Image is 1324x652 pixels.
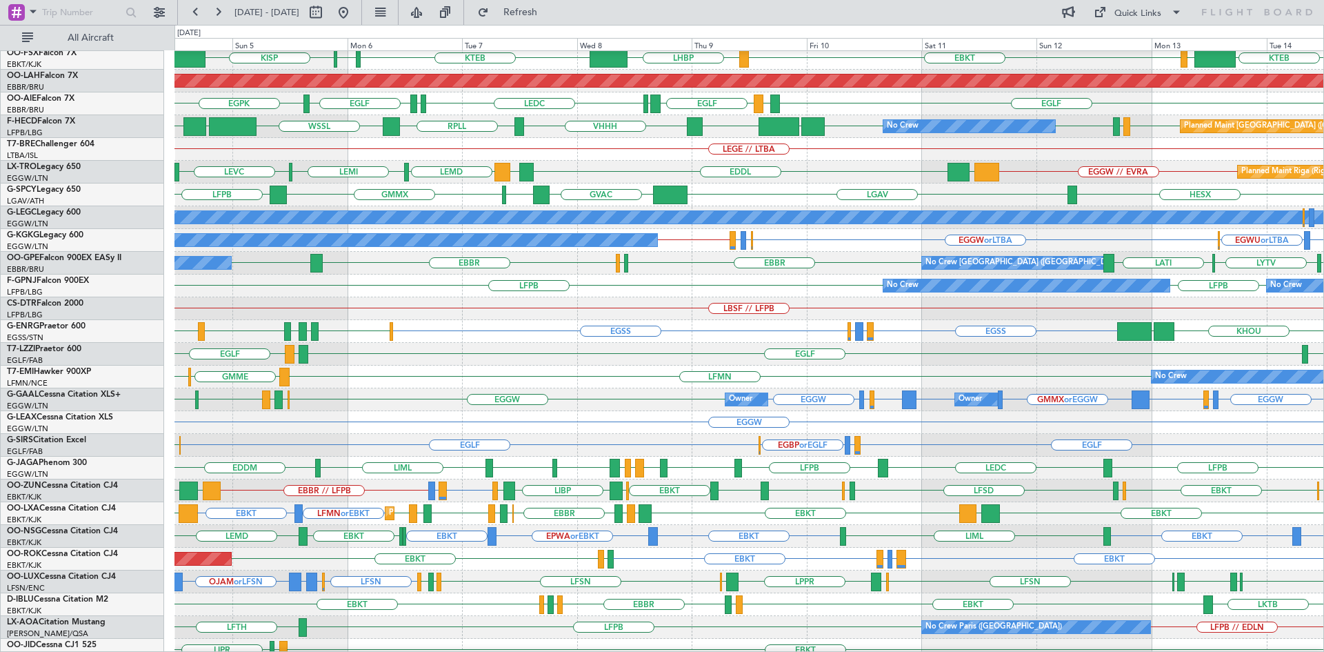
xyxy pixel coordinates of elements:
a: EGGW/LTN [7,173,48,184]
a: LX-TROLegacy 650 [7,163,81,171]
span: CS-DTR [7,299,37,308]
a: EGGW/LTN [7,219,48,229]
a: OO-ROKCessna Citation CJ4 [7,550,118,558]
span: OO-ZUN [7,482,41,490]
button: Refresh [471,1,554,23]
span: T7-BRE [7,140,35,148]
div: No Crew [887,116,919,137]
span: OO-JID [7,641,36,649]
div: [DATE] [177,28,201,39]
a: EGGW/LTN [7,469,48,480]
a: EBKT/KJK [7,560,41,571]
a: LFSN/ENC [7,583,45,593]
a: OO-AIEFalcon 7X [7,95,74,103]
div: Mon 13 [1152,38,1267,50]
div: No Crew [1155,366,1187,387]
a: [PERSON_NAME]/QSA [7,629,88,639]
div: Fri 10 [807,38,922,50]
button: All Aircraft [15,27,150,49]
div: Wed 8 [577,38,692,50]
span: T7-EMI [7,368,34,376]
span: LX-AOA [7,618,39,626]
a: OO-LUXCessna Citation CJ4 [7,573,116,581]
a: EGLF/FAB [7,446,43,457]
a: EBBR/BRU [7,82,44,92]
a: CS-DTRFalcon 2000 [7,299,83,308]
span: G-SIRS [7,436,33,444]
a: EBKT/KJK [7,515,41,525]
div: Tue 7 [462,38,577,50]
div: Quick Links [1114,7,1161,21]
a: LFPB/LBG [7,287,43,297]
a: LGAV/ATH [7,196,44,206]
a: EGGW/LTN [7,424,48,434]
a: OO-FSXFalcon 7X [7,49,77,57]
span: OO-AIE [7,95,37,103]
a: EBBR/BRU [7,264,44,275]
div: No Crew Paris ([GEOGRAPHIC_DATA]) [925,617,1062,638]
a: EGLF/FAB [7,355,43,366]
a: EGSS/STN [7,333,43,343]
span: T7-LZZI [7,345,35,353]
span: G-GAAL [7,391,39,399]
span: OO-FSX [7,49,39,57]
a: LFMN/NCE [7,378,48,388]
a: T7-BREChallenger 604 [7,140,94,148]
span: D-IBLU [7,595,34,604]
span: All Aircraft [36,33,146,43]
span: LX-TRO [7,163,37,171]
a: EBKT/KJK [7,59,41,70]
a: G-LEGCLegacy 600 [7,208,81,217]
a: OO-GPEFalcon 900EX EASy II [7,254,121,262]
span: G-LEGC [7,208,37,217]
div: Sat 4 [117,38,232,50]
a: T7-EMIHawker 900XP [7,368,91,376]
span: F-GPNJ [7,277,37,285]
a: OO-LAHFalcon 7X [7,72,78,80]
a: G-KGKGLegacy 600 [7,231,83,239]
span: OO-LAH [7,72,40,80]
a: EGGW/LTN [7,241,48,252]
a: OO-LXACessna Citation CJ4 [7,504,116,513]
div: Planned Maint Kortrijk-[GEOGRAPHIC_DATA] [389,503,550,524]
a: G-SIRSCitation Excel [7,436,86,444]
a: LX-AOACitation Mustang [7,618,106,626]
span: G-JAGA [7,459,39,467]
span: [DATE] - [DATE] [234,6,299,19]
a: EGGW/LTN [7,401,48,411]
div: Owner [959,389,982,410]
div: Sat 11 [922,38,1037,50]
a: G-ENRGPraetor 600 [7,322,86,330]
a: G-LEAXCessna Citation XLS [7,413,113,422]
div: Mon 6 [348,38,463,50]
div: Sun 5 [232,38,348,50]
input: Trip Number [42,2,121,23]
span: G-SPCY [7,186,37,194]
a: LFPB/LBG [7,128,43,138]
a: OO-ZUNCessna Citation CJ4 [7,482,118,490]
a: G-SPCYLegacy 650 [7,186,81,194]
div: No Crew [GEOGRAPHIC_DATA] ([GEOGRAPHIC_DATA] National) [925,253,1156,273]
a: G-GAALCessna Citation XLS+ [7,391,121,399]
a: F-GPNJFalcon 900EX [7,277,89,285]
div: Thu 9 [692,38,807,50]
span: G-LEAX [7,413,37,422]
span: OO-GPE [7,254,39,262]
a: EBBR/BRU [7,105,44,115]
a: OO-NSGCessna Citation CJ4 [7,527,118,535]
a: D-IBLUCessna Citation M2 [7,595,108,604]
a: G-JAGAPhenom 300 [7,459,87,467]
a: F-HECDFalcon 7X [7,117,75,126]
div: Owner [729,389,752,410]
span: F-HECD [7,117,37,126]
a: T7-LZZIPraetor 600 [7,345,81,353]
span: G-ENRG [7,322,39,330]
span: OO-LUX [7,573,39,581]
div: Sun 12 [1036,38,1152,50]
a: LFPB/LBG [7,310,43,320]
button: Quick Links [1087,1,1189,23]
span: G-KGKG [7,231,39,239]
span: OO-ROK [7,550,41,558]
a: LTBA/ISL [7,150,38,161]
a: EBKT/KJK [7,606,41,616]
